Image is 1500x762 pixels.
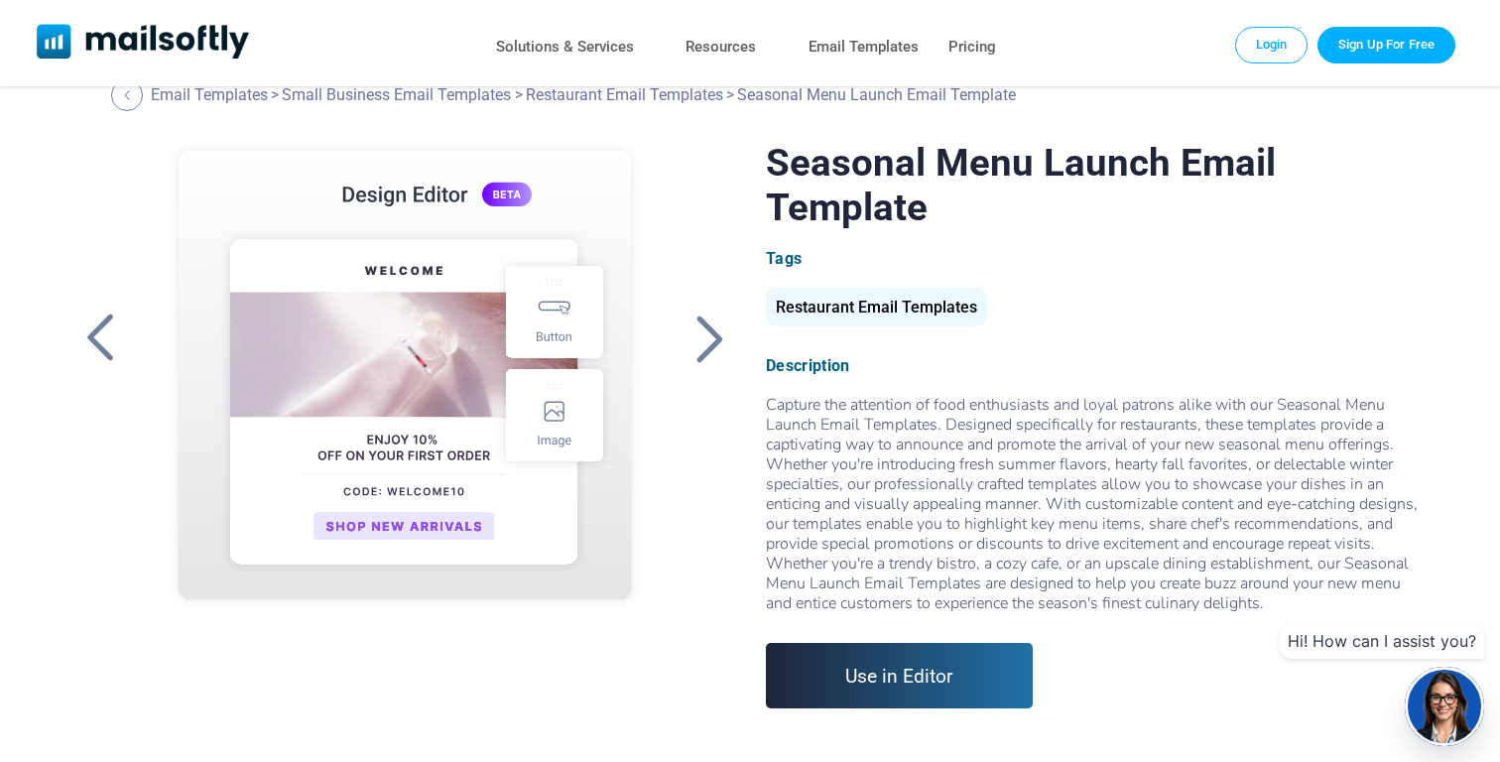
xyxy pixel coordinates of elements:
a: Solutions & Services [496,33,634,62]
a: Resources [686,33,756,62]
a: Trial [1317,27,1455,63]
div: Hi! How can I assist you? [1280,623,1484,659]
a: Back [111,79,148,111]
a: Restaurant Email Templates [766,306,987,315]
a: Use in Editor [766,643,1033,708]
a: Back [75,313,125,364]
div: Restaurant Email Templates [766,288,987,326]
div: Capture the attention of food enthusiasts and loyal patrons alike with our Seasonal Menu Launch E... [766,395,1425,613]
a: Pricing [948,33,996,62]
div: Tags [766,249,1425,268]
a: Back [685,313,734,364]
a: Mailsoftly [37,24,250,63]
a: Email Templates [151,85,268,104]
a: Login [1235,27,1309,63]
a: Seasonal Menu Launch Email Template [141,140,669,636]
h1: Seasonal Menu Launch Email Template [766,140,1425,229]
a: Email Templates [809,33,919,62]
div: Description [766,356,1425,375]
a: Small Business Email Templates [282,85,511,104]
